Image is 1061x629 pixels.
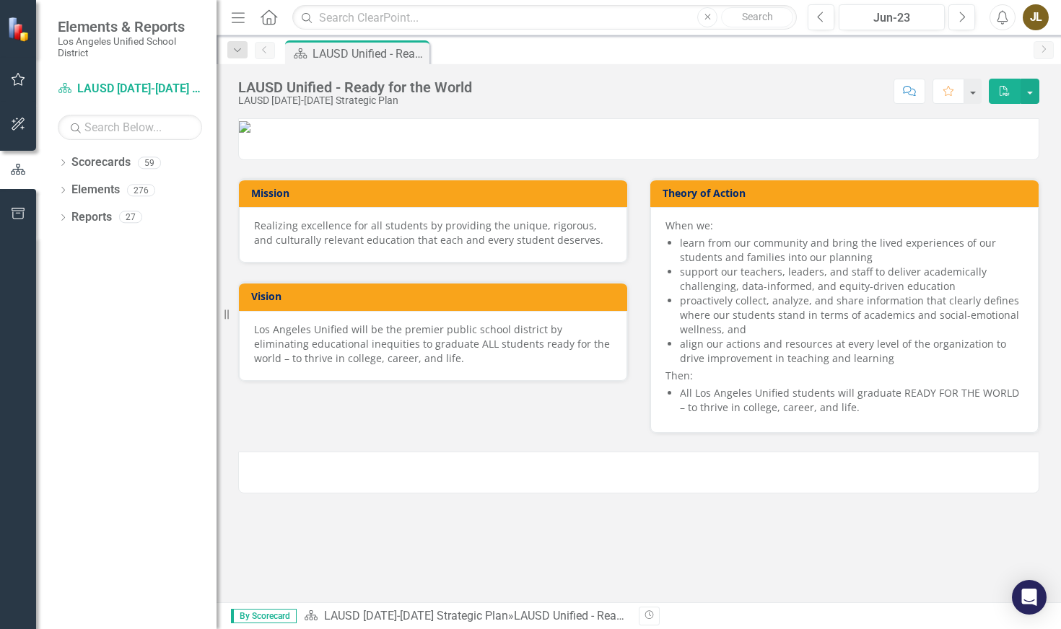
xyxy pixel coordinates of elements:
small: Los Angeles Unified School District [58,35,202,59]
div: Jun-23 [844,9,940,27]
div: LAUSD Unified - Ready for the World [514,609,697,623]
a: LAUSD [DATE]-[DATE] Strategic Plan [324,609,508,623]
div: LAUSD Unified - Ready for the World [313,45,426,63]
div: Open Intercom Messenger [1012,580,1047,615]
input: Search Below... [58,115,202,140]
a: Elements [71,182,120,198]
div: Los Angeles Unified will be the premier public school district by eliminating educational inequit... [254,322,612,366]
h3: Mission [251,188,620,198]
a: LAUSD [DATE]-[DATE] Strategic Plan [58,81,202,97]
a: Scorecards [71,154,131,171]
span: Search [742,11,773,22]
button: Jun-23 [839,4,945,30]
li: align our actions and resources at every level of the organization to drive improvement in teachi... [680,337,1023,366]
img: ClearPoint Strategy [7,17,32,42]
button: Search [721,7,793,27]
span: When we: [665,219,713,232]
h3: Theory of Action [663,188,1031,198]
div: LAUSD Unified - Ready for the World [238,79,472,95]
div: 59 [138,157,161,169]
div: » [304,608,628,625]
button: JL [1023,4,1049,30]
h3: Vision [251,291,620,302]
li: learn from our community and bring the lived experiences of our students and families into our pl... [680,236,1023,265]
div: 27 [119,211,142,224]
a: Reports [71,209,112,226]
div: 276 [127,184,155,196]
span: By Scorecard [231,609,297,623]
li: All Los Angeles Unified students will graduate READY FOR THE WORLD – to thrive in college, career... [680,386,1023,415]
input: Search ClearPoint... [292,5,797,30]
div: LAUSD [DATE]-[DATE] Strategic Plan [238,95,472,106]
li: support our teachers, leaders, and staff to deliver academically challenging, data-informed, and ... [680,265,1023,294]
div: Then: [665,219,1023,415]
span: Elements & Reports [58,18,202,35]
li: proactively collect, analyze, and share information that clearly defines where our students stand... [680,294,1023,337]
img: LAUSD_combo_seal_wordmark%20v2.png [239,121,250,133]
div: Realizing excellence for all students by providing the unique, rigorous, and culturally relevant ... [254,219,612,247]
